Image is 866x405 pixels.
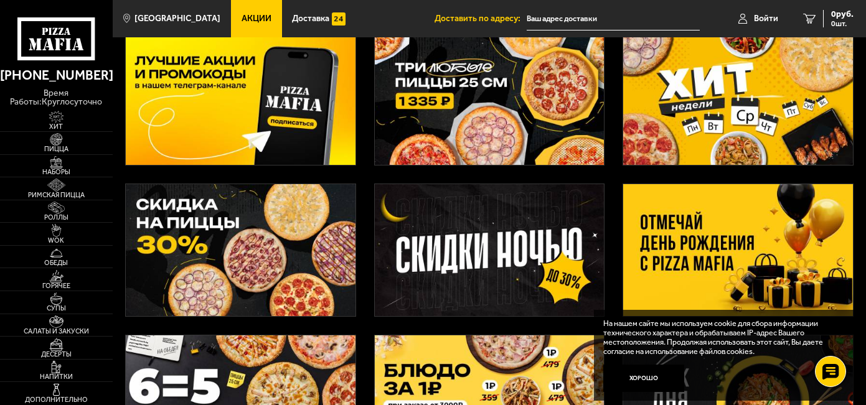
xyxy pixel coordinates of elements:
[292,14,329,23] span: Доставка
[831,20,854,27] span: 0 шт.
[435,14,527,23] span: Доставить по адресу:
[603,319,837,356] p: На нашем сайте мы используем cookie для сбора информации технического характера и обрабатываем IP...
[831,10,854,19] span: 0 руб.
[527,7,700,30] input: Ваш адрес доставки
[332,12,346,26] img: 15daf4d41897b9f0e9f617042186c801.svg
[242,14,271,23] span: Акции
[134,14,220,23] span: [GEOGRAPHIC_DATA]
[603,365,684,391] button: Хорошо
[754,14,778,23] span: Войти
